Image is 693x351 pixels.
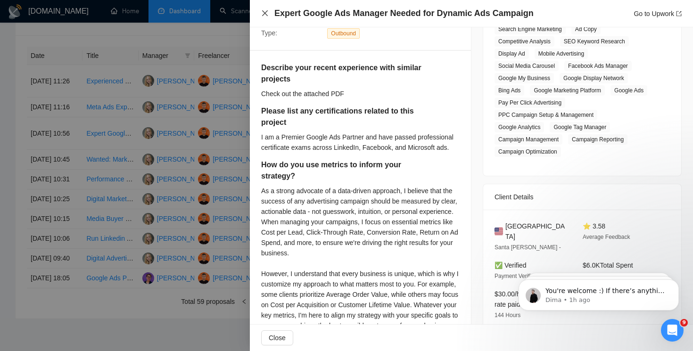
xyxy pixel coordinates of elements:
span: Pay Per Click Advertising [495,98,565,108]
span: $30.00/hr avg hourly rate paid [495,290,555,308]
span: Google Ads [610,85,647,96]
h5: Describe your recent experience with similar projects [261,62,424,85]
span: Outbound [327,28,360,39]
span: Mobile Advertising [535,49,588,59]
div: I am a Premier Google Ads Partner and have passed professional certificate exams across LinkedIn,... [261,132,460,153]
button: Close [261,330,293,345]
span: Close [269,333,286,343]
span: Facebook Ads Manager [564,61,632,71]
span: PPC Campaign Setup & Management [495,110,597,120]
span: Social Media Carousel [495,61,559,71]
img: 🇺🇸 [495,226,503,237]
span: Campaign Management [495,134,562,145]
span: Payment Verification [495,273,546,279]
button: Close [261,9,269,17]
span: Type: [261,29,277,37]
span: Average Feedback [583,234,630,240]
span: Search Engine Marketing [495,24,566,34]
span: Google My Business [495,73,554,83]
span: Campaign Optimization [495,147,561,157]
h5: Please list any certifications related to this project [261,106,430,128]
iframe: Intercom live chat [661,319,684,342]
iframe: Intercom notifications message [504,260,693,326]
div: As a strong advocate of a data-driven approach, I believe that the success of any advertising cam... [261,186,460,331]
span: 9 [680,319,688,327]
div: Check out the attached PDF [261,89,453,99]
a: Go to Upworkexport [634,10,682,17]
span: Google Marketing Platform [530,85,605,96]
span: export [676,11,682,16]
span: Google Tag Manager [550,122,610,132]
h5: How do you use metrics to inform your strategy? [261,159,430,182]
span: [GEOGRAPHIC_DATA] [505,221,568,242]
span: Santa [PERSON_NAME] - [495,244,561,251]
span: Competitive Analysis [495,36,554,47]
span: ✅ Verified [495,261,527,269]
h4: Expert Google Ads Manager Needed for Dynamic Ads Campaign [274,8,534,19]
span: Bing Ads [495,85,524,96]
span: SEO Keyword Research [560,36,629,47]
span: Google Display Network [560,73,628,83]
span: 144 Hours [495,312,520,318]
div: Client Details [495,184,670,210]
span: Ad Copy [571,24,601,34]
span: Display Ad [495,49,529,59]
span: ⭐ 3.58 [583,222,605,230]
span: close [261,9,269,17]
span: Campaign Reporting [568,134,627,145]
span: Google Analytics [495,122,544,132]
